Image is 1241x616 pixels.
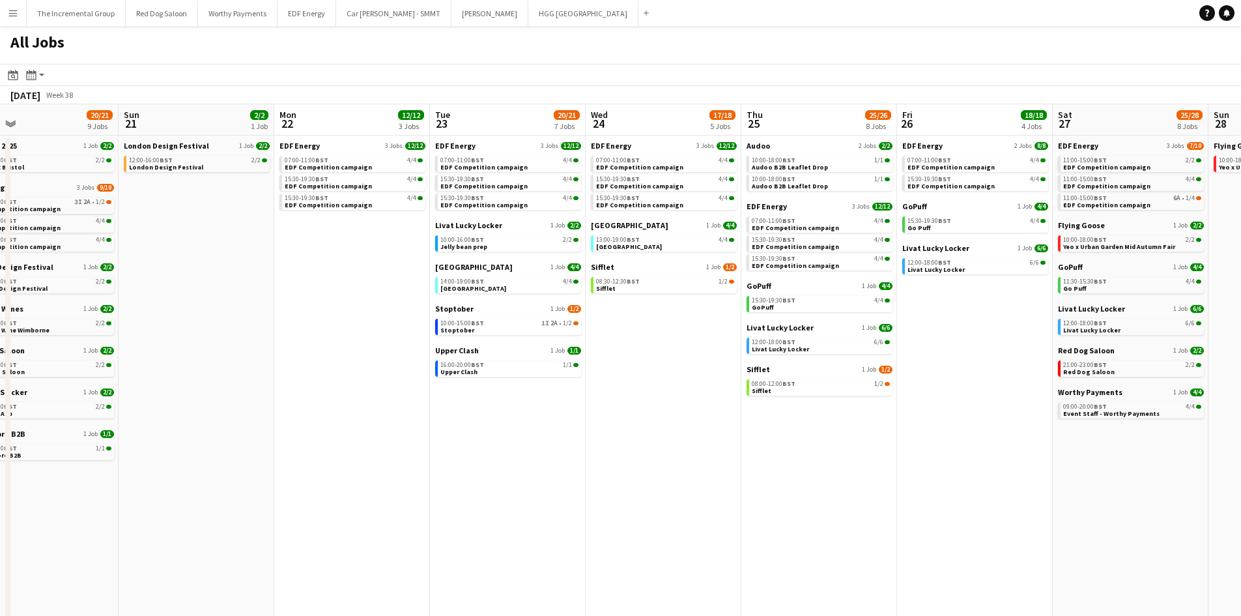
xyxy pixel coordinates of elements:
button: EDF Energy [278,1,336,26]
button: Red Dog Saloon [126,1,198,26]
button: Car [PERSON_NAME] - SMMT [336,1,451,26]
button: [PERSON_NAME] [451,1,528,26]
button: The Incremental Group [27,1,126,26]
button: HGG [GEOGRAPHIC_DATA] [528,1,638,26]
span: Week 38 [43,90,76,100]
button: Worthy Payments [198,1,278,26]
div: [DATE] [10,89,40,102]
